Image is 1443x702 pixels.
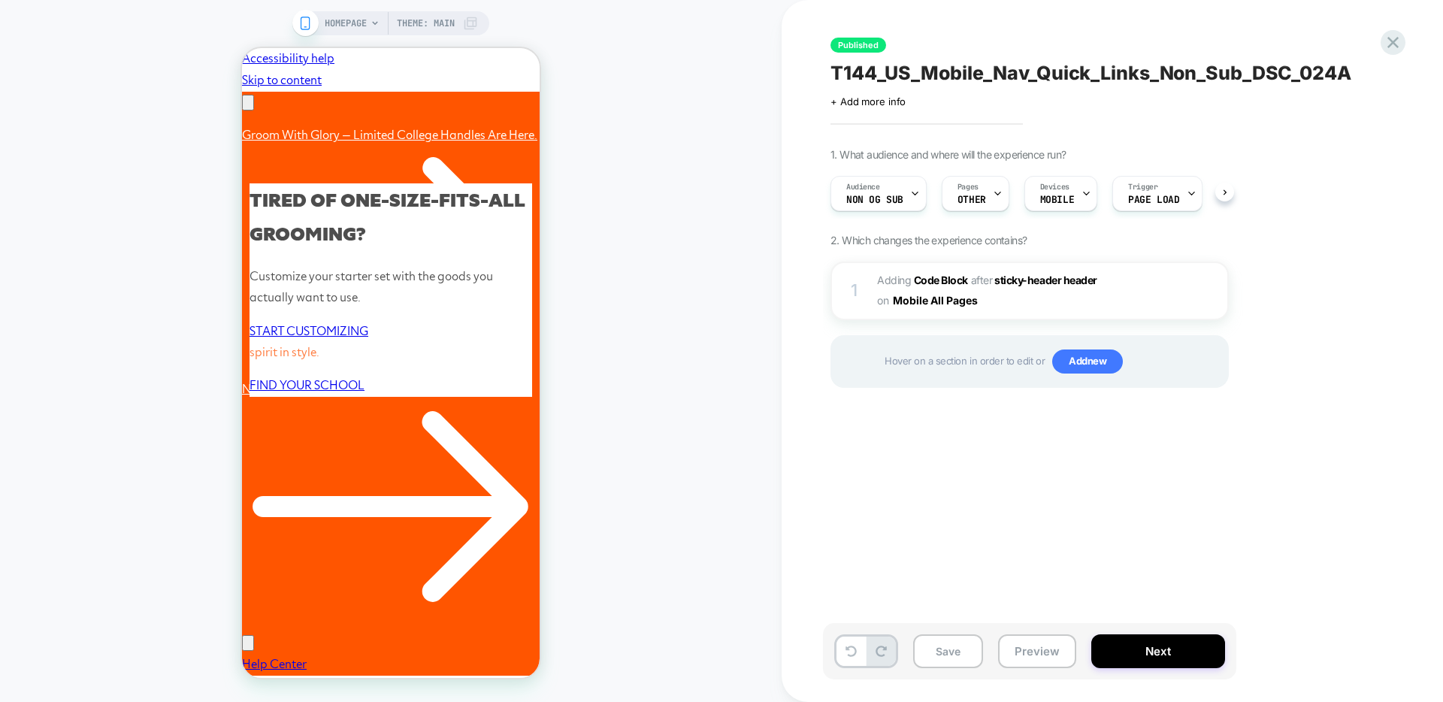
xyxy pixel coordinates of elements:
[914,274,968,286] b: Code Block
[1128,195,1179,205] span: Page Load
[846,182,880,192] span: Audience
[893,289,990,311] button: Mobile All Pages
[830,38,886,53] span: Published
[957,195,986,205] span: OTHER
[8,329,123,346] a: FIND YOUR SCHOOL
[397,11,455,35] span: Theme: MAIN
[8,135,290,203] h2: TIRED OF ONE-SIZE-FITS-ALL GROOMING?
[957,182,979,192] span: Pages
[885,349,1220,374] span: Hover on a section in order to edit or
[230,562,298,630] iframe: Kodif Chat widget
[877,291,888,310] span: on
[8,275,126,292] a: START CUSTOMIZING
[1091,634,1225,668] button: Next
[830,95,906,107] span: + Add more info
[1128,182,1157,192] span: Trigger
[1040,195,1074,205] span: MOBILE
[325,11,367,35] span: HOMEPAGE
[877,274,968,286] span: Adding
[1040,182,1069,192] span: Devices
[1052,349,1123,374] span: Add new
[846,195,903,205] span: Non OG Sub
[830,234,1027,247] span: 2. Which changes the experience contains?
[830,148,1066,161] span: 1. What audience and where will the experience run?
[847,276,862,306] div: 1
[830,62,1351,84] span: T144_US_Mobile_Nav_Quick_Links_Non_Sub_DSC_024A
[8,218,290,262] p: Customize your starter set with the goods you actually want to use.
[971,274,993,286] span: AFTER
[994,274,1097,286] span: sticky-header header
[998,634,1076,668] button: Preview
[913,634,983,668] button: Save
